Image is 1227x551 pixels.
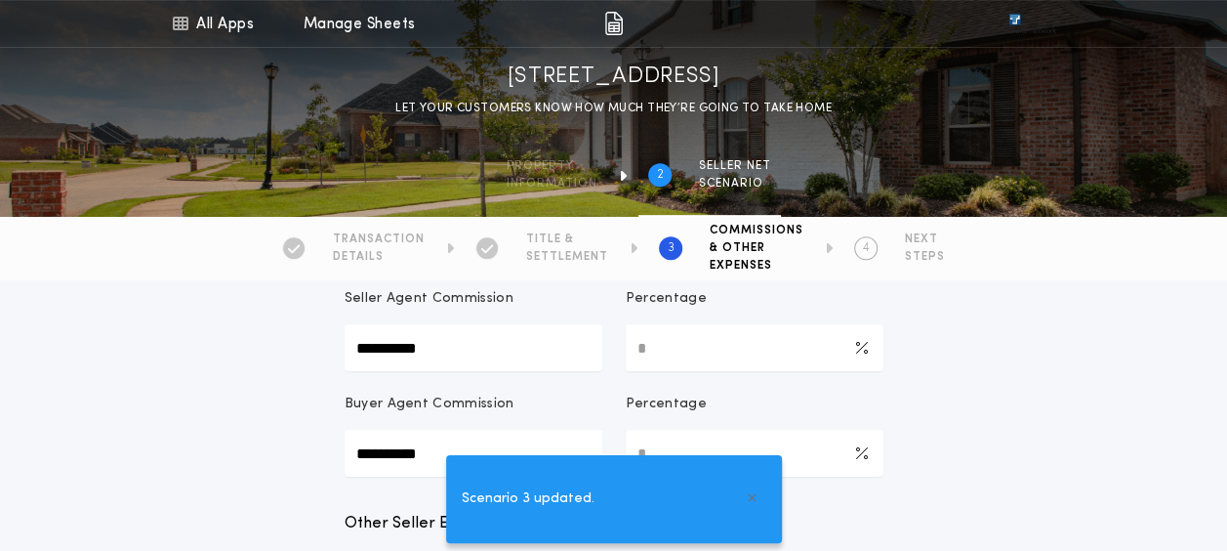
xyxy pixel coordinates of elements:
h1: [STREET_ADDRESS] [508,62,720,93]
p: Seller Agent Commission [345,289,513,309]
span: SELLER NET [699,158,771,174]
span: TITLE & [526,232,608,247]
img: img [604,12,623,35]
p: Buyer Agent Commission [345,395,514,414]
h2: 2 [657,167,664,183]
h2: 3 [668,240,675,256]
span: STEPS [905,249,945,265]
span: COMMISSIONS [710,223,803,238]
img: vs-icon [973,14,1055,33]
p: Percentage [626,289,707,309]
span: TRANSACTION [333,232,425,247]
p: Percentage [626,395,707,414]
input: Percentage [626,430,883,477]
h2: 4 [863,240,870,256]
input: Seller Agent Commission [345,324,602,371]
span: DETAILS [333,249,425,265]
input: Percentage [626,324,883,371]
span: information [507,176,597,191]
span: Property [507,158,597,174]
span: SETTLEMENT [526,249,608,265]
span: EXPENSES [710,258,803,274]
span: Scenario 3 updated. [462,488,594,510]
span: SCENARIO [699,176,771,191]
span: NEXT [905,232,945,247]
p: LET YOUR CUSTOMERS KNOW HOW MUCH THEY’RE GOING TO TAKE HOME [395,99,832,118]
input: Buyer Agent Commission [345,430,602,477]
span: & OTHER [710,240,803,256]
